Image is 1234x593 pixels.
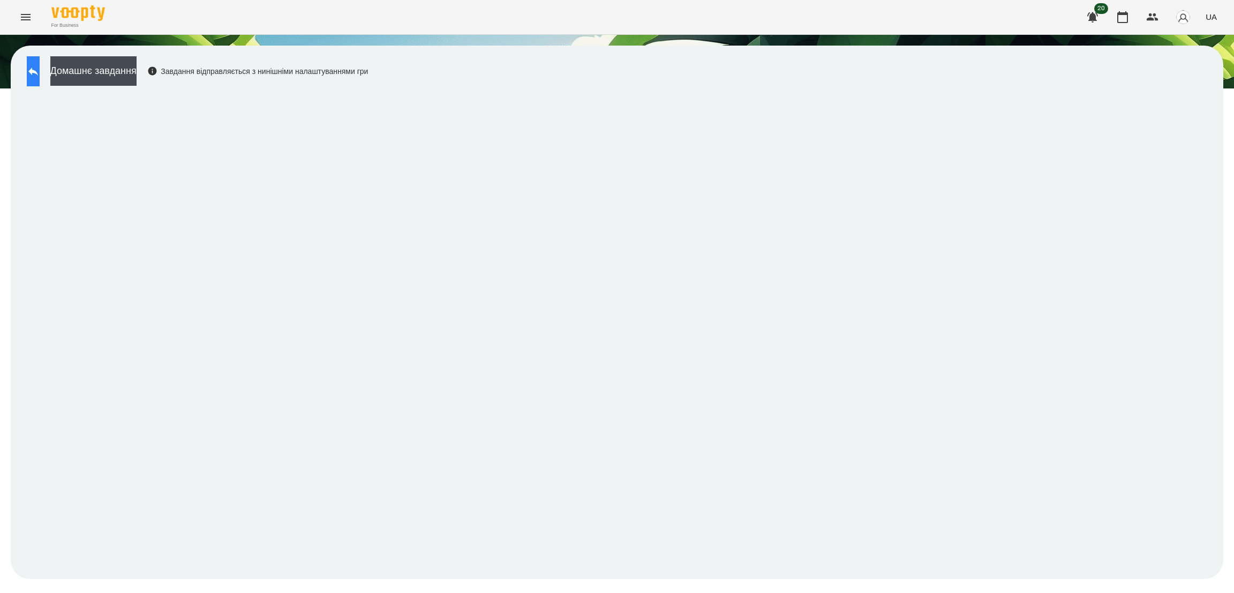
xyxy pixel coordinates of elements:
[1201,7,1221,27] button: UA
[147,66,368,77] div: Завдання відправляється з нинішніми налаштуваннями гри
[51,22,105,29] span: For Business
[13,4,39,30] button: Menu
[51,5,105,21] img: Voopty Logo
[1094,3,1108,14] span: 20
[1206,11,1217,23] span: UA
[1176,10,1191,25] img: avatar_s.png
[50,56,137,86] button: Домашнє завдання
